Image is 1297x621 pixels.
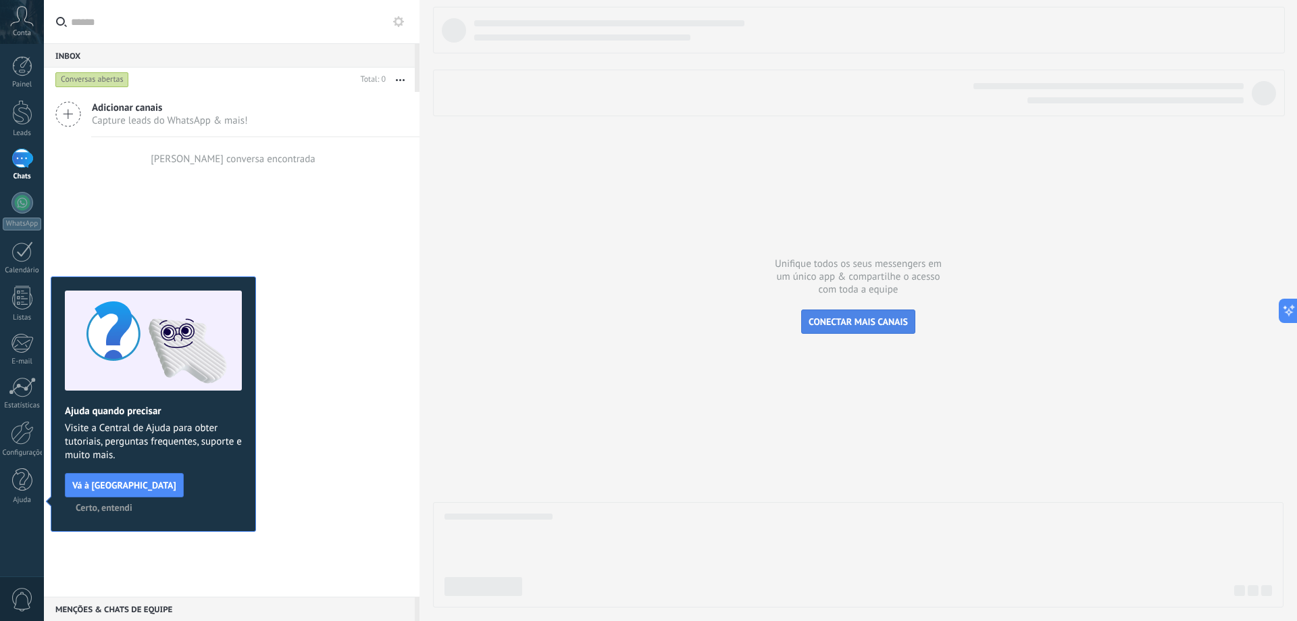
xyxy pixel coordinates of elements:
div: Configurações [3,449,42,457]
span: Conta [13,29,31,38]
div: [PERSON_NAME] conversa encontrada [151,153,315,166]
div: Estatísticas [3,401,42,410]
span: Vá à [GEOGRAPHIC_DATA] [72,480,176,490]
button: Vá à [GEOGRAPHIC_DATA] [65,473,184,497]
div: Painel [3,80,42,89]
div: Chats [3,172,42,181]
button: CONECTAR MAIS CANAIS [801,309,915,334]
span: Capture leads do WhatsApp & mais! [92,114,248,127]
div: Conversas abertas [55,72,129,88]
button: Certo, entendi [70,497,138,518]
div: Ajuda [3,496,42,505]
div: Menções & Chats de equipe [44,597,415,621]
div: E-mail [3,357,42,366]
h2: Ajuda quando precisar [65,405,242,418]
span: Certo, entendi [76,503,132,512]
div: Total: 0 [355,73,386,86]
div: Listas [3,314,42,322]
div: WhatsApp [3,218,41,230]
div: Leads [3,129,42,138]
span: Adicionar canais [92,101,248,114]
span: CONECTAR MAIS CANAIS [809,316,908,328]
div: Inbox [44,43,415,68]
span: Visite a Central de Ajuda para obter tutoriais, perguntas frequentes, suporte e muito mais. [65,422,242,462]
div: Calendário [3,266,42,275]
